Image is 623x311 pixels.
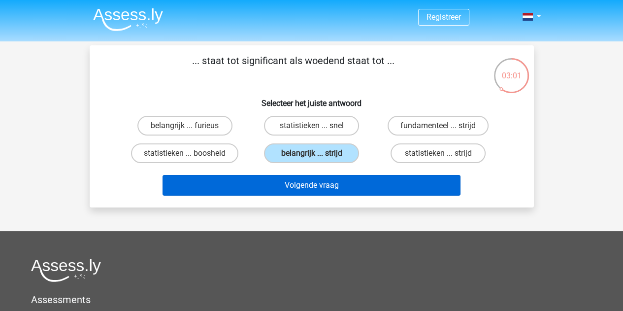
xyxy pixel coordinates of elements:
label: fundamenteel ... strijd [388,116,489,136]
div: 03:01 [493,57,530,82]
label: belangrijk ... strijd [264,143,359,163]
h6: Selecteer het juiste antwoord [105,91,518,108]
label: belangrijk ... furieus [137,116,232,136]
img: Assessly [93,8,163,31]
button: Volgende vraag [163,175,460,196]
h5: Assessments [31,294,592,306]
p: ... staat tot significant als woedend staat tot ... [105,53,481,83]
label: statistieken ... snel [264,116,359,136]
label: statistieken ... strijd [391,143,486,163]
a: Registreer [426,12,461,22]
img: Assessly logo [31,259,101,282]
label: statistieken ... boosheid [131,143,238,163]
